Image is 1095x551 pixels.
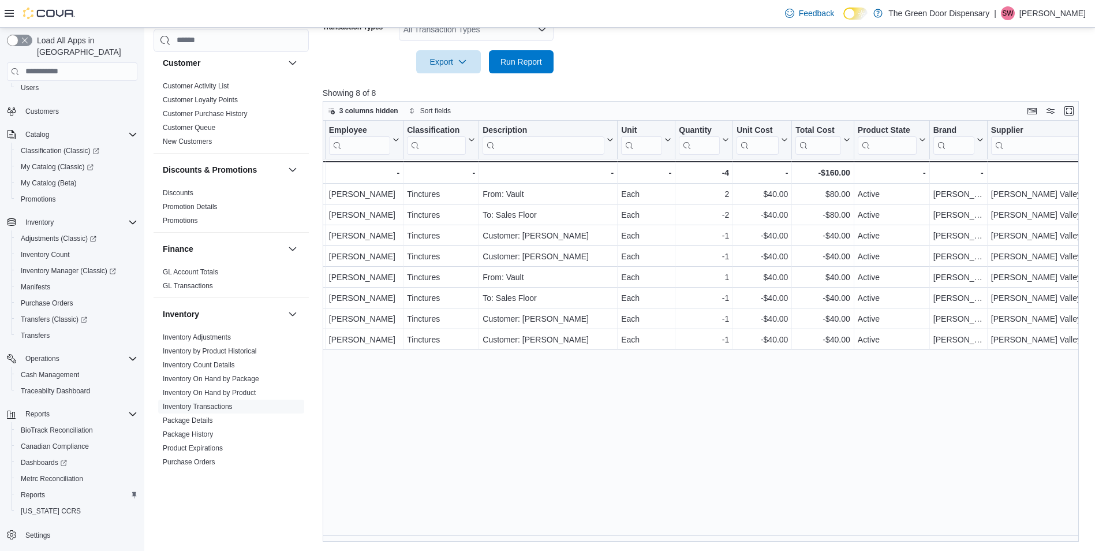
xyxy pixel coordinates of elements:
[858,229,926,243] div: Active
[339,106,398,116] span: 3 columns hidden
[12,367,142,383] button: Cash Management
[163,457,215,467] span: Purchase Orders
[163,109,248,118] span: Customer Purchase History
[737,208,788,222] div: -$40.00
[483,166,614,180] div: -
[737,166,788,180] div: -
[795,312,850,326] div: -$40.00
[25,354,59,363] span: Operations
[21,407,54,421] button: Reports
[329,270,399,284] div: [PERSON_NAME]
[621,187,671,201] div: Each
[16,280,55,294] a: Manifests
[163,403,233,411] a: Inventory Transactions
[16,160,98,174] a: My Catalog (Classic)
[154,265,309,297] div: Finance
[621,312,671,326] div: Each
[483,125,604,136] div: Description
[163,281,213,291] span: GL Transactions
[16,176,81,190] a: My Catalog (Beta)
[163,444,223,452] a: Product Expirations
[163,164,283,176] button: Discounts & Promotions
[163,333,231,341] a: Inventory Adjustments
[16,232,101,245] a: Adjustments (Classic)
[679,270,729,284] div: 1
[2,126,142,143] button: Catalog
[21,234,96,243] span: Adjustments (Classic)
[500,56,542,68] span: Run Report
[163,82,229,90] a: Customer Activity List
[737,333,788,347] div: -$40.00
[933,125,974,136] div: Brand
[12,263,142,279] a: Inventory Manager (Classic)
[21,146,99,155] span: Classification (Classic)
[404,104,455,118] button: Sort fields
[858,270,926,284] div: Active
[16,423,98,437] a: BioTrack Reconciliation
[16,264,137,278] span: Inventory Manager (Classic)
[795,166,850,180] div: -$160.00
[737,291,788,305] div: -$40.00
[163,137,212,146] a: New Customers
[16,504,85,518] a: [US_STATE] CCRS
[16,248,74,262] a: Inventory Count
[16,488,50,502] a: Reports
[737,187,788,201] div: $40.00
[795,250,850,263] div: -$40.00
[23,8,75,19] img: Cova
[163,188,193,198] span: Discounts
[21,250,70,259] span: Inventory Count
[163,308,283,320] button: Inventory
[407,291,475,305] div: Tinctures
[1062,104,1076,118] button: Enter fullscreen
[163,308,199,320] h3: Inventory
[16,312,137,326] span: Transfers (Classic)
[621,291,671,305] div: Each
[933,166,984,180] div: -
[16,264,121,278] a: Inventory Manager (Classic)
[489,50,554,73] button: Run Report
[163,217,198,225] a: Promotions
[933,208,984,222] div: [PERSON_NAME]
[679,166,729,180] div: -4
[163,95,238,105] span: Customer Loyalty Points
[163,202,218,211] span: Promotion Details
[621,125,671,154] button: Unit
[323,87,1087,99] p: Showing 8 of 8
[858,125,917,136] div: Product State
[25,531,50,540] span: Settings
[163,203,218,211] a: Promotion Details
[21,352,137,366] span: Operations
[329,250,399,263] div: [PERSON_NAME]
[163,243,193,255] h3: Finance
[12,503,142,519] button: [US_STATE] CCRS
[163,388,256,397] span: Inventory On Hand by Product
[329,125,399,154] button: Employee
[483,333,614,347] div: Customer: [PERSON_NAME]
[329,333,399,347] div: [PERSON_NAME]
[16,192,137,206] span: Promotions
[32,35,137,58] span: Load All Apps in [GEOGRAPHIC_DATA]
[780,2,839,25] a: Feedback
[286,163,300,177] button: Discounts & Promotions
[621,270,671,284] div: Each
[16,456,72,470] a: Dashboards
[163,361,235,369] a: Inventory Count Details
[679,250,729,263] div: -1
[858,291,926,305] div: Active
[25,130,49,139] span: Catalog
[12,311,142,327] a: Transfers (Classic)
[21,266,116,275] span: Inventory Manager (Classic)
[2,406,142,422] button: Reports
[858,208,926,222] div: Active
[858,250,926,263] div: Active
[483,270,614,284] div: From: Vault
[163,430,213,438] a: Package History
[537,25,547,34] button: Open list of options
[621,333,671,347] div: Each
[16,312,92,326] a: Transfers (Classic)
[154,79,309,153] div: Customer
[163,123,215,132] span: Customer Queue
[286,56,300,70] button: Customer
[163,216,198,225] span: Promotions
